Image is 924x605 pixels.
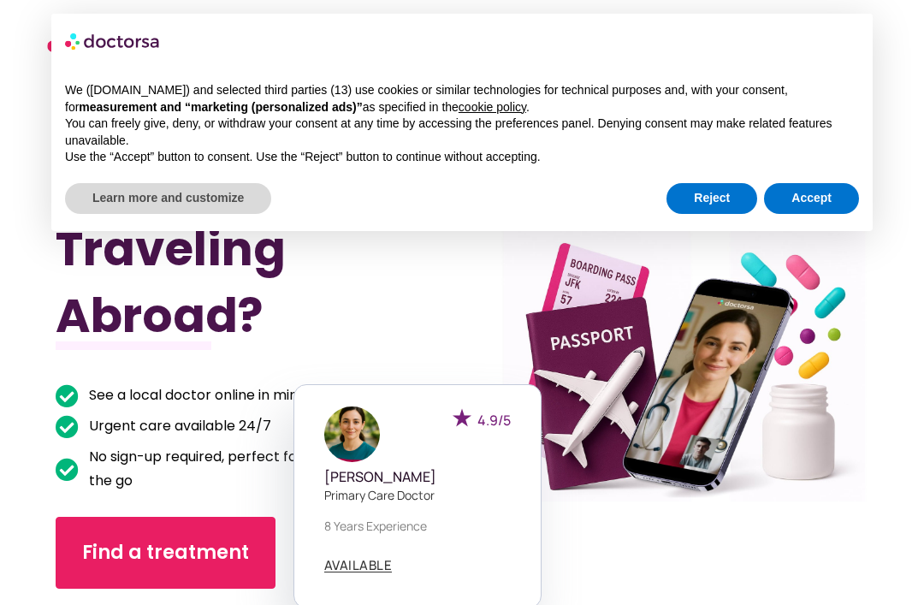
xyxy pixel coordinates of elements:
[324,469,511,485] h5: [PERSON_NAME]
[324,486,511,504] p: Primary care doctor
[56,517,275,589] a: Find a treatment
[459,100,526,114] a: cookie policy
[65,116,859,149] p: You can freely give, deny, or withdraw your consent at any time by accessing the preferences pane...
[65,183,271,214] button: Learn more and customize
[85,383,327,407] span: See a local doctor online in minutes
[477,411,511,430] span: 4.9/5
[764,183,859,214] button: Accept
[65,149,859,166] p: Use the “Accept” button to consent. Use the “Reject” button to continue without accepting.
[324,517,511,535] p: 8 years experience
[65,82,859,116] p: We ([DOMAIN_NAME]) and selected third parties (13) use cookies or similar technologies for techni...
[65,27,161,55] img: logo
[85,445,401,493] span: No sign-up required, perfect for tourists on the go
[82,539,249,566] span: Find a treatment
[79,100,362,114] strong: measurement and “marketing (personalized ads)”
[666,183,757,214] button: Reject
[85,414,271,438] span: Urgent care available 24/7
